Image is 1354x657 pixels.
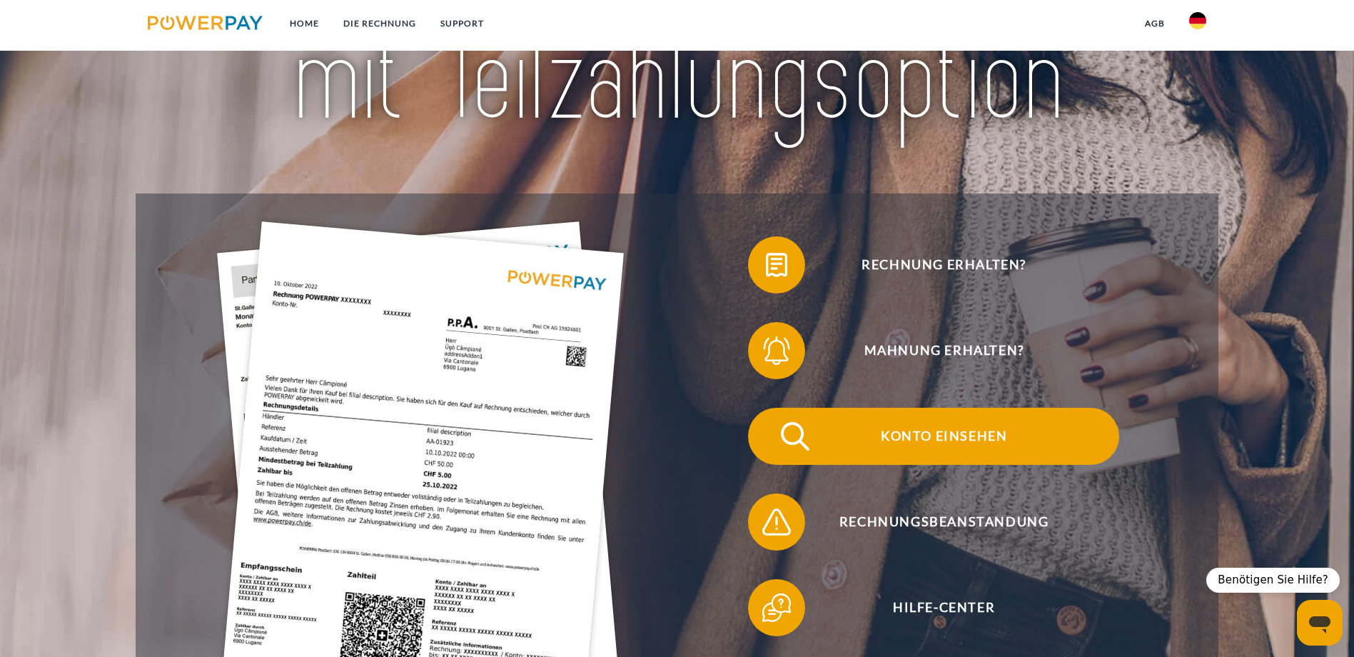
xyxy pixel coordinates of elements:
[748,408,1119,465] button: Konto einsehen
[769,322,1118,379] span: Mahnung erhalten?
[759,247,794,283] img: qb_bill.svg
[1206,568,1340,593] div: Benötigen Sie Hilfe?
[748,579,1119,636] button: Hilfe-Center
[278,11,331,36] a: Home
[769,493,1118,551] span: Rechnungsbeanstandung
[769,579,1118,636] span: Hilfe-Center
[769,236,1118,294] span: Rechnung erhalten?
[748,236,1119,294] button: Rechnung erhalten?
[748,493,1119,551] button: Rechnungsbeanstandung
[1189,12,1206,29] img: de
[428,11,496,36] a: SUPPORT
[1297,600,1343,646] iframe: Schaltfläche zum Öffnen des Messaging-Fensters; Konversation läuft
[148,16,263,30] img: logo-powerpay.svg
[748,322,1119,379] button: Mahnung erhalten?
[759,504,794,540] img: qb_warning.svg
[759,333,794,368] img: qb_bell.svg
[1133,11,1177,36] a: agb
[759,590,794,626] img: qb_help.svg
[769,408,1118,465] span: Konto einsehen
[777,418,813,454] img: qb_search.svg
[331,11,428,36] a: DIE RECHNUNG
